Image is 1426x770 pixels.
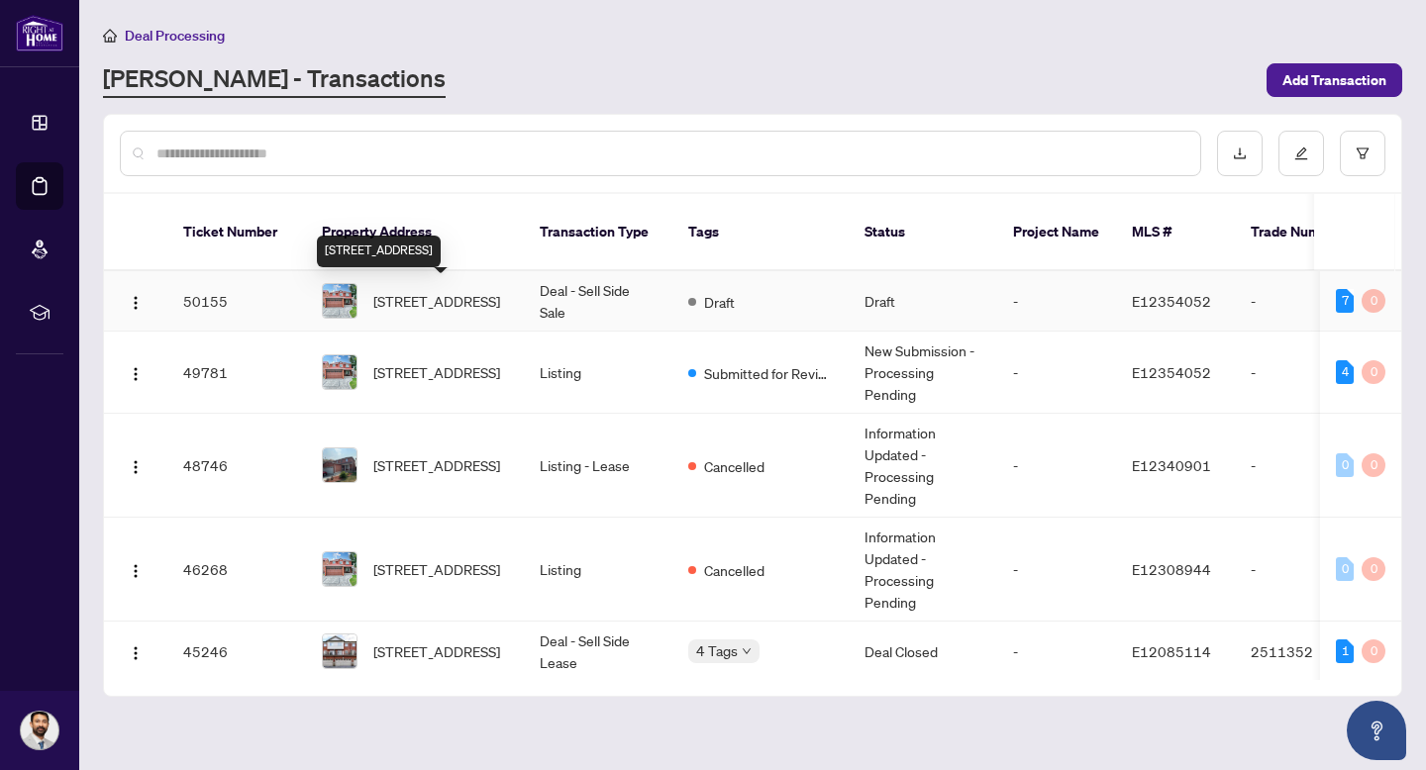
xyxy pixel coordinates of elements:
[1340,131,1385,176] button: filter
[128,563,144,579] img: Logo
[373,454,500,476] span: [STREET_ADDRESS]
[1235,518,1374,622] td: -
[1362,360,1385,384] div: 0
[1336,639,1354,663] div: 1
[997,622,1116,682] td: -
[21,712,58,749] img: Profile Icon
[1116,194,1235,271] th: MLS #
[997,194,1116,271] th: Project Name
[524,622,672,682] td: Deal - Sell Side Lease
[167,332,306,414] td: 49781
[1267,63,1402,97] button: Add Transaction
[317,236,441,267] div: [STREET_ADDRESS]
[1235,622,1374,682] td: 2511352
[167,622,306,682] td: 45246
[103,29,117,43] span: home
[524,332,672,414] td: Listing
[323,634,356,668] img: thumbnail-img
[373,361,500,383] span: [STREET_ADDRESS]
[849,414,997,518] td: Information Updated - Processing Pending
[1362,557,1385,581] div: 0
[524,414,672,518] td: Listing - Lease
[704,362,833,384] span: Submitted for Review
[849,622,997,682] td: Deal Closed
[1362,639,1385,663] div: 0
[704,559,764,581] span: Cancelled
[1336,453,1354,477] div: 0
[696,639,738,662] span: 4 Tags
[1362,453,1385,477] div: 0
[742,646,752,656] span: down
[323,355,356,389] img: thumbnail-img
[524,194,672,271] th: Transaction Type
[306,194,524,271] th: Property Address
[1282,64,1386,96] span: Add Transaction
[103,62,446,98] a: [PERSON_NAME] - Transactions
[167,194,306,271] th: Ticket Number
[1278,131,1324,176] button: edit
[120,449,152,481] button: Logo
[1294,146,1308,160] span: edit
[16,15,63,51] img: logo
[323,284,356,318] img: thumbnail-img
[120,285,152,317] button: Logo
[373,558,500,580] span: [STREET_ADDRESS]
[1336,289,1354,313] div: 7
[128,645,144,661] img: Logo
[849,271,997,332] td: Draft
[1235,271,1374,332] td: -
[704,455,764,477] span: Cancelled
[1132,642,1211,660] span: E12085114
[1336,360,1354,384] div: 4
[1132,292,1211,310] span: E12354052
[1132,363,1211,381] span: E12354052
[1356,146,1370,160] span: filter
[167,271,306,332] td: 50155
[1217,131,1263,176] button: download
[849,194,997,271] th: Status
[167,414,306,518] td: 48746
[849,518,997,622] td: Information Updated - Processing Pending
[997,518,1116,622] td: -
[120,356,152,388] button: Logo
[997,271,1116,332] td: -
[128,366,144,382] img: Logo
[323,448,356,482] img: thumbnail-img
[120,635,152,667] button: Logo
[323,552,356,586] img: thumbnail-img
[167,518,306,622] td: 46268
[1336,557,1354,581] div: 0
[1235,194,1374,271] th: Trade Number
[128,459,144,475] img: Logo
[125,27,225,45] span: Deal Processing
[1132,560,1211,578] span: E12308944
[524,271,672,332] td: Deal - Sell Side Sale
[524,518,672,622] td: Listing
[704,291,735,313] span: Draft
[373,290,500,312] span: [STREET_ADDRESS]
[1235,414,1374,518] td: -
[120,553,152,585] button: Logo
[1347,701,1406,760] button: Open asap
[1362,289,1385,313] div: 0
[1132,456,1211,474] span: E12340901
[997,332,1116,414] td: -
[849,332,997,414] td: New Submission - Processing Pending
[1235,332,1374,414] td: -
[1233,146,1247,160] span: download
[128,295,144,311] img: Logo
[997,414,1116,518] td: -
[672,194,849,271] th: Tags
[373,640,500,662] span: [STREET_ADDRESS]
